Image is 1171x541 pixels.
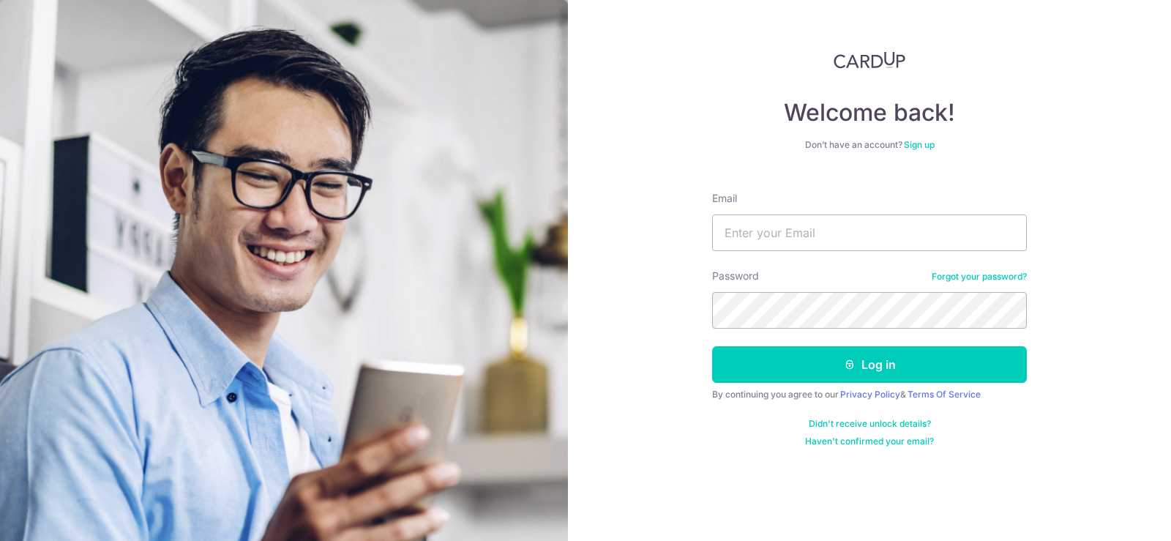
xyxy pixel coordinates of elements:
a: Didn't receive unlock details? [809,418,931,430]
a: Privacy Policy [840,389,900,400]
button: Log in [712,346,1027,383]
div: By continuing you agree to our & [712,389,1027,400]
div: Don’t have an account? [712,139,1027,151]
a: Forgot your password? [932,271,1027,283]
a: Terms Of Service [908,389,981,400]
input: Enter your Email [712,214,1027,251]
a: Haven't confirmed your email? [805,436,934,447]
img: CardUp Logo [834,51,905,69]
h4: Welcome back! [712,98,1027,127]
label: Email [712,191,737,206]
a: Sign up [904,139,935,150]
label: Password [712,269,759,283]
